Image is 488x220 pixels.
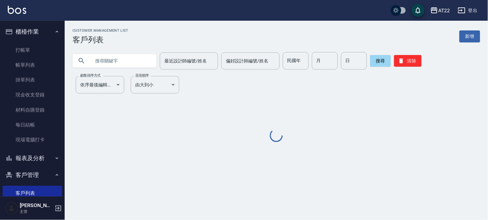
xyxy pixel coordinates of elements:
button: 報表及分析 [3,150,62,167]
a: 新增 [460,30,480,42]
p: 主管 [20,209,53,214]
label: 呈現順序 [135,73,149,78]
label: 顧客排序方式 [80,73,101,78]
a: 掛單列表 [3,72,62,87]
h3: 客戶列表 [72,35,128,44]
img: Logo [8,6,26,14]
a: 材料自購登錄 [3,103,62,117]
input: 搜尋關鍵字 [91,52,151,70]
a: 每日結帳 [3,117,62,132]
img: Person [5,202,18,215]
h2: Customer Management List [72,28,128,33]
div: AT22 [438,6,450,15]
a: 現金收支登錄 [3,87,62,102]
a: 打帳單 [3,43,62,58]
a: 帳單列表 [3,58,62,72]
h5: [PERSON_NAME] [20,202,53,209]
button: 客戶管理 [3,167,62,183]
button: AT22 [428,4,453,17]
a: 現場電腦打卡 [3,132,62,147]
button: 搜尋 [370,55,391,67]
a: 客戶列表 [3,186,62,201]
button: 櫃檯作業 [3,23,62,40]
div: 依序最後編輯時間 [76,76,124,93]
div: 由大到小 [131,76,179,93]
button: 清除 [394,55,422,67]
button: 登出 [455,5,480,16]
button: save [412,4,425,17]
